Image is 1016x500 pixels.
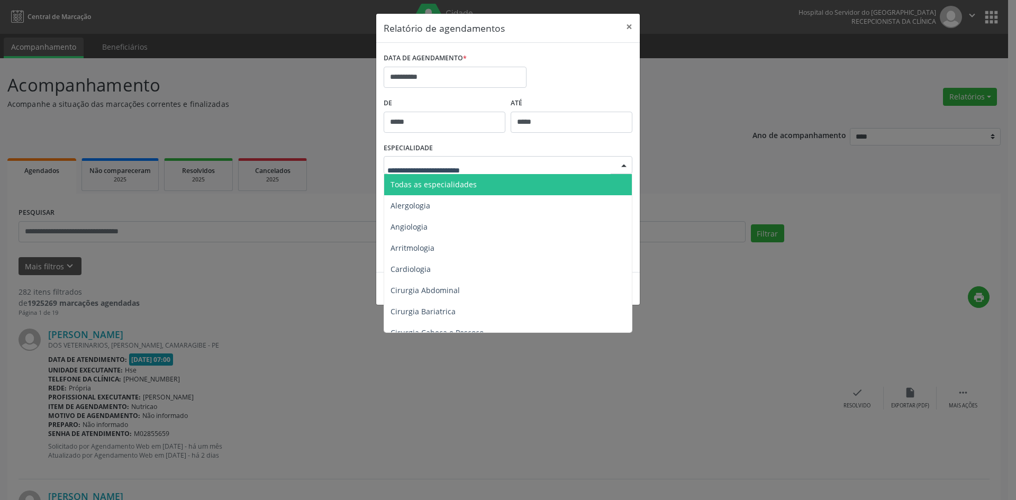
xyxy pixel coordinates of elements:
[619,14,640,40] button: Close
[391,222,428,232] span: Angiologia
[391,328,484,338] span: Cirurgia Cabeça e Pescoço
[391,201,430,211] span: Alergologia
[384,50,467,67] label: DATA DE AGENDAMENTO
[384,95,505,112] label: De
[384,21,505,35] h5: Relatório de agendamentos
[391,306,456,316] span: Cirurgia Bariatrica
[391,264,431,274] span: Cardiologia
[384,140,433,157] label: ESPECIALIDADE
[511,95,632,112] label: ATÉ
[391,285,460,295] span: Cirurgia Abdominal
[391,243,434,253] span: Arritmologia
[391,179,477,189] span: Todas as especialidades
